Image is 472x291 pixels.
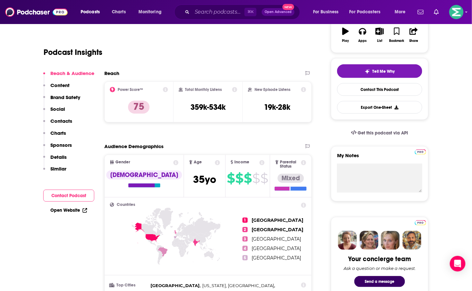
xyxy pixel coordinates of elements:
div: Apps [359,39,367,43]
a: Charts [108,7,130,17]
span: [GEOGRAPHIC_DATA] [252,236,301,242]
span: Income [234,160,249,164]
button: Brand Safety [43,94,80,106]
span: $ [261,173,268,183]
span: 3 [243,236,248,242]
img: Podchaser Pro [415,149,426,155]
span: [US_STATE], [GEOGRAPHIC_DATA] [202,283,274,288]
span: Age [194,160,202,164]
span: [GEOGRAPHIC_DATA] [252,255,301,261]
span: Open Advanced [265,10,292,14]
span: Parental Status [280,160,300,169]
span: , [202,282,275,289]
p: Contacts [50,118,72,124]
h1: Podcast Insights [44,47,102,57]
span: 5 [243,255,248,260]
h3: Style [3,20,95,28]
span: Monitoring [138,7,162,17]
img: Podchaser Pro [415,220,426,225]
button: Send a message [354,276,405,287]
button: Reach & Audience [43,70,94,82]
button: open menu [390,7,414,17]
div: Open Intercom Messenger [450,256,465,272]
div: [DEMOGRAPHIC_DATA] [106,171,182,180]
span: $ [227,173,235,183]
img: Barbara Profile [360,231,378,250]
a: Contact This Podcast [337,83,422,96]
span: Get this podcast via API [358,130,408,136]
a: Pro website [415,219,426,225]
p: Social [50,106,65,112]
h2: New Episode Listens [255,87,290,92]
p: Details [50,154,67,160]
label: My Notes [337,152,422,164]
div: Ask a question or make a request. [344,266,416,271]
button: open menu [76,7,108,17]
div: Play [342,39,349,43]
button: Export One-Sheet [337,101,422,114]
p: Similar [50,166,66,172]
span: , [151,282,201,289]
h3: 19k-28k [264,102,290,112]
button: Similar [43,166,66,178]
button: Apps [354,23,371,47]
span: 16 px [8,45,18,51]
img: User Profile [449,5,464,19]
button: Show profile menu [449,5,464,19]
button: open menu [134,7,170,17]
a: Get this podcast via API [346,125,413,141]
span: Logged in as LKassela [449,5,464,19]
h3: 359k-534k [190,102,226,112]
a: Back to Top [10,8,35,14]
span: [GEOGRAPHIC_DATA] [252,227,304,233]
span: ⌘ K [244,8,256,16]
button: Content [43,82,70,94]
a: Open Website [50,208,87,213]
p: Sponsors [50,142,72,148]
h2: Reach [104,70,119,76]
button: Charts [43,130,66,142]
div: Bookmark [389,39,404,43]
div: Outline [3,3,95,8]
div: List [377,39,382,43]
img: Podchaser - Follow, Share and Rate Podcasts [5,6,68,18]
span: For Business [313,7,339,17]
button: Open AdvancedNew [262,8,295,16]
span: 4 [243,246,248,251]
p: Reach & Audience [50,70,94,76]
span: For Podcasters [349,7,381,17]
label: Font Size [3,39,22,45]
h2: Total Monthly Listens [185,87,222,92]
button: Sponsors [43,142,72,154]
span: [GEOGRAPHIC_DATA] [252,246,301,251]
h3: Top Cities [110,283,148,287]
p: Charts [50,130,66,136]
input: Search podcasts, credits, & more... [192,7,244,17]
span: [GEOGRAPHIC_DATA] [151,283,200,288]
button: Details [43,154,67,166]
h2: Power Score™ [118,87,143,92]
span: $ [236,173,243,183]
div: Search podcasts, credits, & more... [180,5,306,19]
p: Brand Safety [50,94,80,100]
span: [GEOGRAPHIC_DATA] [252,217,304,223]
span: Podcasts [81,7,100,17]
h2: Audience Demographics [104,143,164,149]
button: Bookmark [388,23,405,47]
button: tell me why sparkleTell Me Why [337,64,422,78]
img: tell me why sparkle [365,69,370,74]
div: Share [409,39,418,43]
span: 2 [243,227,248,232]
span: $ [244,173,252,183]
a: Show notifications dropdown [431,6,441,18]
span: Charts [112,7,126,17]
a: Show notifications dropdown [415,6,426,18]
span: Countries [117,203,135,207]
button: Contact Podcast [43,190,94,202]
button: Contacts [43,118,72,130]
img: Sydney Profile [338,231,357,250]
button: List [371,23,388,47]
a: Pro website [415,148,426,155]
div: Your concierge team [348,255,411,263]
